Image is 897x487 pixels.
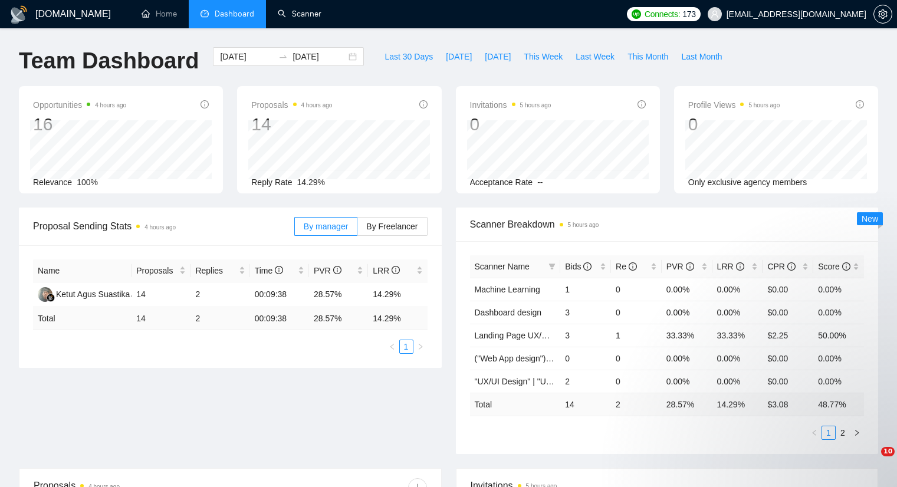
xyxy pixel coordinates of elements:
[576,50,615,63] span: Last Week
[95,102,126,108] time: 4 hours ago
[583,262,592,271] span: info-circle
[132,259,190,282] th: Proposals
[763,370,813,393] td: $0.00
[478,47,517,66] button: [DATE]
[662,393,712,416] td: 28.57 %
[19,47,199,75] h1: Team Dashboard
[813,324,864,347] td: 50.00%
[309,307,368,330] td: 28.57 %
[763,347,813,370] td: $0.00
[616,262,637,271] span: Re
[856,100,864,108] span: info-circle
[33,113,126,136] div: 16
[301,102,333,108] time: 4 hours ago
[537,177,543,187] span: --
[475,262,530,271] span: Scanner Name
[748,102,780,108] time: 5 hours ago
[666,262,694,271] span: PVR
[662,278,712,301] td: 0.00%
[763,278,813,301] td: $0.00
[560,278,611,301] td: 1
[297,177,325,187] span: 14.29%
[611,278,662,301] td: 0
[873,9,892,19] a: setting
[378,47,439,66] button: Last 30 Days
[385,340,399,354] button: left
[645,8,680,21] span: Connects:
[662,301,712,324] td: 0.00%
[662,324,712,347] td: 33.33%
[215,9,254,19] span: Dashboard
[195,264,236,277] span: Replies
[767,262,795,271] span: CPR
[446,50,472,63] span: [DATE]
[309,282,368,307] td: 28.57%
[142,9,177,19] a: homeHome
[278,52,288,61] span: swap-right
[413,340,428,354] li: Next Page
[33,98,126,112] span: Opportunities
[251,113,332,136] div: 14
[560,347,611,370] td: 0
[485,50,511,63] span: [DATE]
[314,266,341,275] span: PVR
[250,282,309,307] td: 00:09:38
[144,224,176,231] time: 4 hours ago
[275,266,283,274] span: info-circle
[33,259,132,282] th: Name
[439,47,478,66] button: [DATE]
[366,222,418,231] span: By Freelancer
[293,50,346,63] input: End date
[475,331,644,340] a: Landing Page UX/UI ([GEOGRAPHIC_DATA])
[385,340,399,354] li: Previous Page
[190,282,249,307] td: 2
[627,50,668,63] span: This Month
[681,50,722,63] span: Last Month
[392,266,400,274] span: info-circle
[278,52,288,61] span: to
[136,264,177,277] span: Proposals
[470,113,551,136] div: 0
[621,47,675,66] button: This Month
[712,278,763,301] td: 0.00%
[560,393,611,416] td: 14
[56,288,130,301] div: Ketut Agus Suastika
[813,278,864,301] td: 0.00%
[717,262,744,271] span: LRR
[763,324,813,347] td: $2.25
[470,177,533,187] span: Acceptance Rate
[470,217,865,232] span: Scanner Breakdown
[675,47,728,66] button: Last Month
[548,263,556,270] span: filter
[190,259,249,282] th: Replies
[475,308,542,317] a: Dashboard design
[201,100,209,108] span: info-circle
[560,370,611,393] td: 2
[662,370,712,393] td: 0.00%
[565,262,592,271] span: Bids
[712,301,763,324] td: 0.00%
[77,177,98,187] span: 100%
[560,324,611,347] td: 3
[251,177,292,187] span: Reply Rate
[520,102,551,108] time: 5 hours ago
[611,393,662,416] td: 2
[632,9,641,19] img: upwork-logo.png
[255,266,283,275] span: Time
[400,340,413,353] a: 1
[517,47,569,66] button: This Week
[688,98,780,112] span: Profile Views
[611,347,662,370] td: 0
[873,5,892,24] button: setting
[524,50,563,63] span: This Week
[874,9,892,19] span: setting
[813,347,864,370] td: 0.00%
[611,370,662,393] td: 0
[190,307,249,330] td: 2
[662,347,712,370] td: 0.00%
[686,262,694,271] span: info-circle
[638,100,646,108] span: info-circle
[857,447,885,475] iframe: Intercom live chat
[368,307,427,330] td: 14.29 %
[220,50,274,63] input: Start date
